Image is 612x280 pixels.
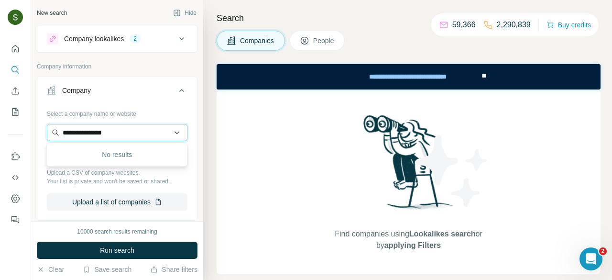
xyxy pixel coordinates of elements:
button: Feedback [8,211,23,228]
img: Avatar [8,10,23,25]
div: No results [49,145,185,164]
button: Upload a list of companies [47,193,187,211]
span: Run search [100,246,134,255]
span: Find companies using or by [332,228,485,251]
p: 59,366 [452,19,476,31]
button: Hide [166,6,203,20]
p: 2,290,839 [497,19,531,31]
button: Company lookalikes2 [37,27,197,50]
button: Search [8,61,23,78]
div: Company lookalikes [64,34,124,44]
button: Run search [37,242,197,259]
img: Surfe Illustration - Stars [409,128,495,214]
span: People [313,36,335,45]
p: Upload a CSV of company websites. [47,168,187,177]
p: Company information [37,62,197,71]
button: My lists [8,103,23,121]
div: New search [37,9,67,17]
div: Company [62,86,91,95]
button: Share filters [150,265,197,274]
button: Dashboard [8,190,23,207]
div: 2 [130,34,141,43]
button: Quick start [8,40,23,57]
button: Company [37,79,197,106]
h4: Search [217,11,601,25]
button: Save search [83,265,131,274]
p: Your list is private and won't be saved or shared. [47,177,187,186]
div: 10000 search results remaining [77,227,157,236]
button: Enrich CSV [8,82,23,100]
div: Select a company name or website [47,106,187,118]
span: Lookalikes search [409,230,476,238]
iframe: Intercom live chat [579,247,602,270]
button: Use Surfe on LinkedIn [8,148,23,165]
span: 2 [599,247,607,255]
button: Clear [37,265,64,274]
img: Surfe Illustration - Woman searching with binoculars [359,112,459,219]
span: applying Filters [384,241,441,249]
button: Use Surfe API [8,169,23,186]
span: Companies [240,36,275,45]
iframe: Banner [217,64,601,90]
button: Buy credits [546,18,591,32]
